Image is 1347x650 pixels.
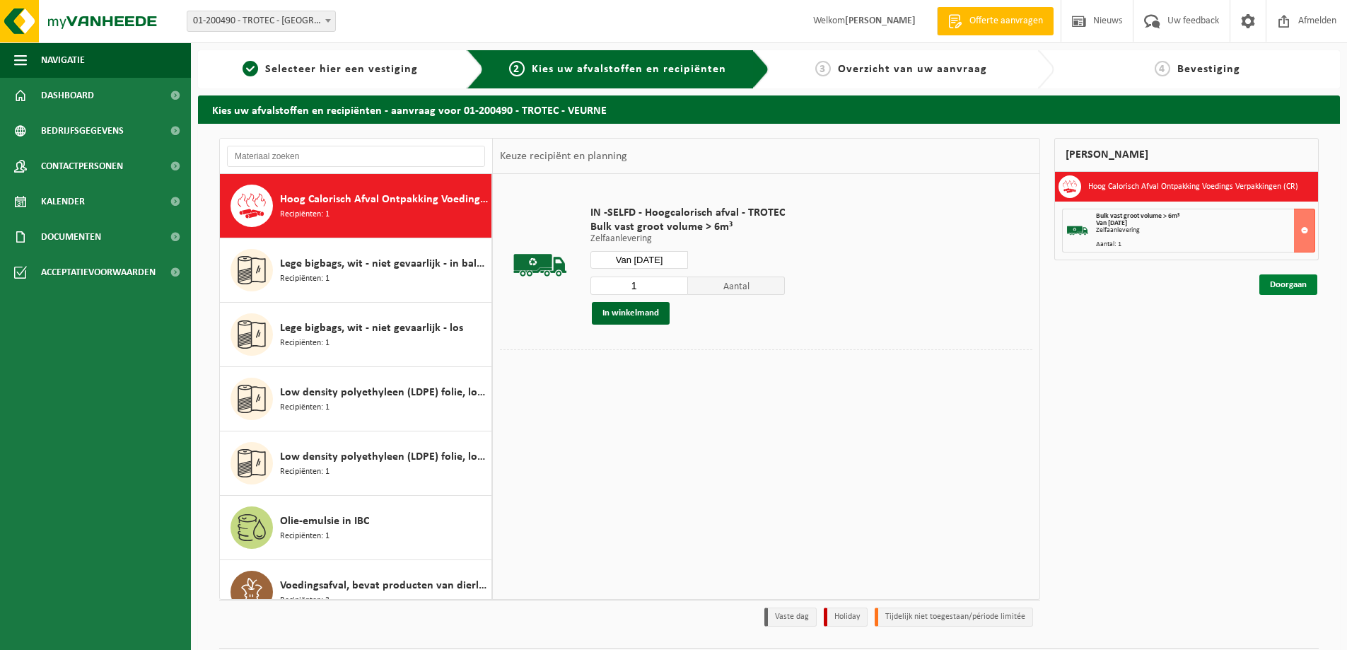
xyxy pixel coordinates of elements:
button: Lege bigbags, wit - niet gevaarlijk - los Recipiënten: 1 [220,303,492,367]
span: Bevestiging [1177,64,1240,75]
span: Low density polyethyleen (LDPE) folie, los, gekleurd [280,384,488,401]
span: Bulk vast groot volume > 6m³ [1096,212,1179,220]
span: Aantal [688,277,786,295]
input: Selecteer datum [590,251,688,269]
span: Kalender [41,184,85,219]
span: Olie-emulsie in IBC [280,513,369,530]
span: 4 [1155,61,1170,76]
span: Hoog Calorisch Afval Ontpakking Voedings Verpakkingen (CR) [280,191,488,208]
span: Recipiënten: 1 [280,401,330,414]
button: In winkelmand [592,302,670,325]
span: Voedingsafval, bevat producten van dierlijke oorsprong, gemengde verpakking (exclusief glas), cat... [280,577,488,594]
div: Zelfaanlevering [1096,227,1314,234]
span: Lege bigbags, wit - niet gevaarlijk - in balen [280,255,488,272]
h2: Kies uw afvalstoffen en recipiënten - aanvraag voor 01-200490 - TROTEC - VEURNE [198,95,1340,123]
button: Voedingsafval, bevat producten van dierlijke oorsprong, gemengde verpakking (exclusief glas), cat... [220,560,492,625]
span: 01-200490 - TROTEC - VEURNE [187,11,336,32]
span: IN -SELFD - Hoogcalorisch afval - TROTEC [590,206,785,220]
span: 1 [243,61,258,76]
span: Recipiënten: 1 [280,337,330,350]
li: Holiday [824,608,868,627]
span: 2 [509,61,525,76]
span: Recipiënten: 1 [280,465,330,479]
span: Selecteer hier een vestiging [265,64,418,75]
input: Materiaal zoeken [227,146,485,167]
strong: [PERSON_NAME] [845,16,916,26]
button: Low density polyethyleen (LDPE) folie, los, naturel Recipiënten: 1 [220,431,492,496]
span: 01-200490 - TROTEC - VEURNE [187,11,335,31]
span: Kies uw afvalstoffen en recipiënten [532,64,726,75]
span: Navigatie [41,42,85,78]
button: Low density polyethyleen (LDPE) folie, los, gekleurd Recipiënten: 1 [220,367,492,431]
span: Recipiënten: 1 [280,530,330,543]
button: Hoog Calorisch Afval Ontpakking Voedings Verpakkingen (CR) Recipiënten: 1 [220,174,492,238]
div: Keuze recipiënt en planning [493,139,634,174]
span: Recipiënten: 1 [280,208,330,221]
span: Bedrijfsgegevens [41,113,124,149]
span: Documenten [41,219,101,255]
span: Recipiënten: 3 [280,594,330,608]
a: Doorgaan [1259,274,1317,295]
li: Vaste dag [764,608,817,627]
div: Aantal: 1 [1096,241,1314,248]
span: Overzicht van uw aanvraag [838,64,987,75]
span: Offerte aanvragen [966,14,1046,28]
span: Contactpersonen [41,149,123,184]
span: Low density polyethyleen (LDPE) folie, los, naturel [280,448,488,465]
strong: Van [DATE] [1096,219,1127,227]
a: Offerte aanvragen [937,7,1054,35]
h3: Hoog Calorisch Afval Ontpakking Voedings Verpakkingen (CR) [1088,175,1298,198]
div: [PERSON_NAME] [1054,138,1319,172]
li: Tijdelijk niet toegestaan/période limitée [875,608,1033,627]
span: Bulk vast groot volume > 6m³ [590,220,785,234]
a: 1Selecteer hier een vestiging [205,61,455,78]
span: Dashboard [41,78,94,113]
span: Recipiënten: 1 [280,272,330,286]
span: Lege bigbags, wit - niet gevaarlijk - los [280,320,463,337]
span: Acceptatievoorwaarden [41,255,156,290]
button: Lege bigbags, wit - niet gevaarlijk - in balen Recipiënten: 1 [220,238,492,303]
button: Olie-emulsie in IBC Recipiënten: 1 [220,496,492,560]
p: Zelfaanlevering [590,234,785,244]
span: 3 [815,61,831,76]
